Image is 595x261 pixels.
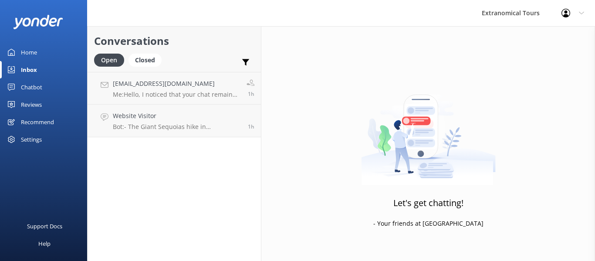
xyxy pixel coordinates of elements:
p: Me: Hello, I noticed that your chat remains open, but inactive. I will close this live chat for n... [113,91,240,98]
p: Bot: - The Giant Sequoias hike in [GEOGRAPHIC_DATA] is a 2-mile round trip on a paved trail with ... [113,123,241,131]
div: Closed [128,54,162,67]
img: yonder-white-logo.png [13,15,63,29]
h2: Conversations [94,33,254,49]
a: [EMAIL_ADDRESS][DOMAIN_NAME]Me:Hello, I noticed that your chat remains open, but inactive. I will... [88,72,261,105]
div: Settings [21,131,42,148]
a: Closed [128,55,166,64]
p: - Your friends at [GEOGRAPHIC_DATA] [373,219,483,228]
h4: [EMAIL_ADDRESS][DOMAIN_NAME] [113,79,240,88]
div: Support Docs [27,217,62,235]
span: Aug 30 2025 07:01pm (UTC -07:00) America/Tijuana [248,90,254,98]
img: artwork of a man stealing a conversation from at giant smartphone [361,76,496,185]
h4: Website Visitor [113,111,241,121]
div: Reviews [21,96,42,113]
span: Aug 30 2025 07:00pm (UTC -07:00) America/Tijuana [248,123,254,130]
div: Inbox [21,61,37,78]
div: Home [21,44,37,61]
h3: Let's get chatting! [393,196,463,210]
div: Help [38,235,51,252]
a: Website VisitorBot:- The Giant Sequoias hike in [GEOGRAPHIC_DATA] is a 2-mile round trip on a pav... [88,105,261,137]
div: Open [94,54,124,67]
div: Chatbot [21,78,42,96]
div: Recommend [21,113,54,131]
a: Open [94,55,128,64]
